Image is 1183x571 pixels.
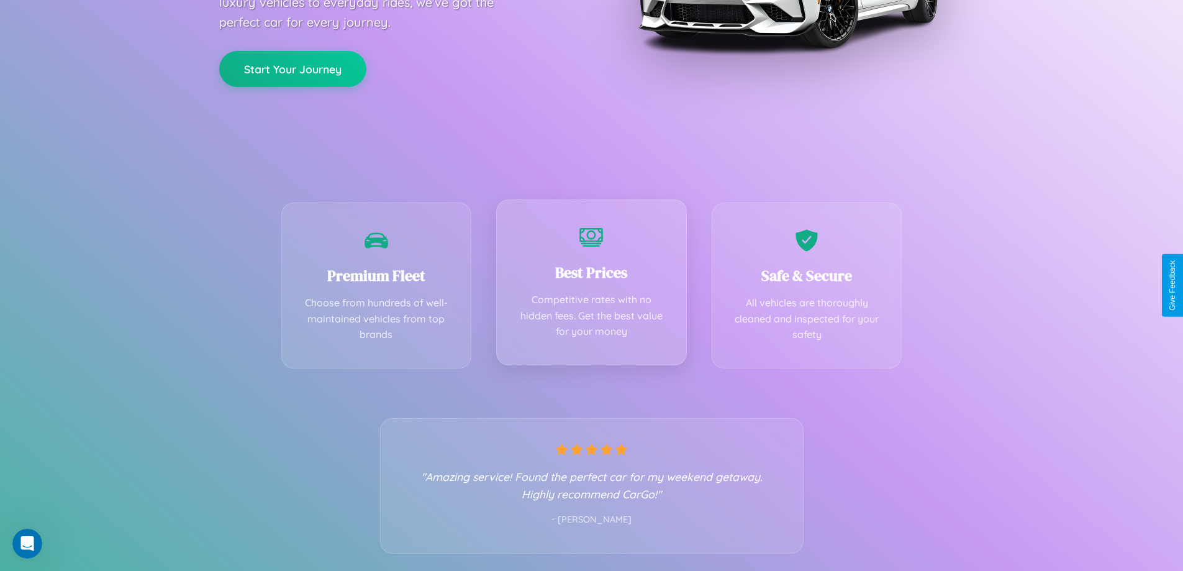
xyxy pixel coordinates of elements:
p: All vehicles are thoroughly cleaned and inspected for your safety [731,295,883,343]
h3: Premium Fleet [301,265,453,286]
p: Choose from hundreds of well-maintained vehicles from top brands [301,295,453,343]
h3: Best Prices [515,262,668,283]
div: Give Feedback [1168,260,1177,311]
p: - [PERSON_NAME] [406,512,778,528]
p: "Amazing service! Found the perfect car for my weekend getaway. Highly recommend CarGo!" [406,468,778,503]
button: Start Your Journey [219,51,366,87]
h3: Safe & Secure [731,265,883,286]
iframe: Intercom live chat [12,529,42,559]
p: Competitive rates with no hidden fees. Get the best value for your money [515,292,668,340]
